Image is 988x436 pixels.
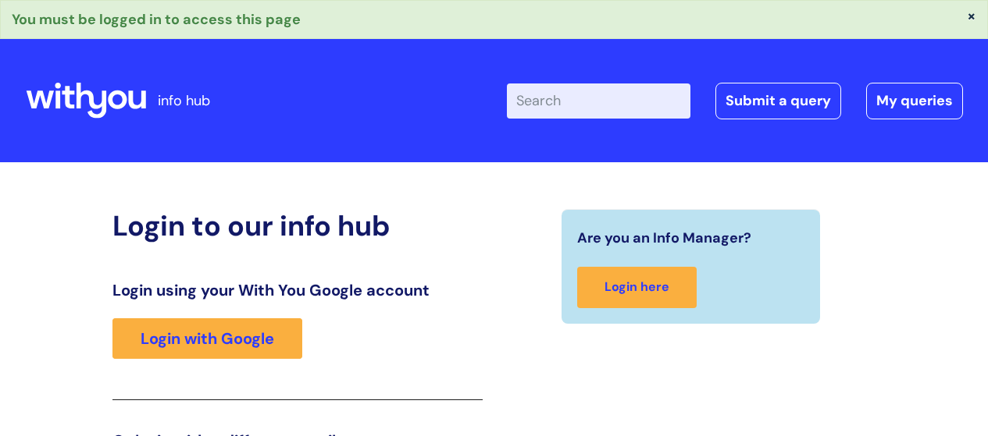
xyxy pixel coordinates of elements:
p: info hub [158,88,210,113]
a: Login here [577,267,697,308]
a: My queries [866,83,963,119]
h2: Login to our info hub [112,209,483,243]
input: Search [507,83,690,118]
span: Are you an Info Manager? [577,225,751,250]
a: Login with Google [112,318,302,359]
h3: Login using your With You Google account [112,281,483,300]
a: Submit a query [715,83,841,119]
button: × [967,9,976,23]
